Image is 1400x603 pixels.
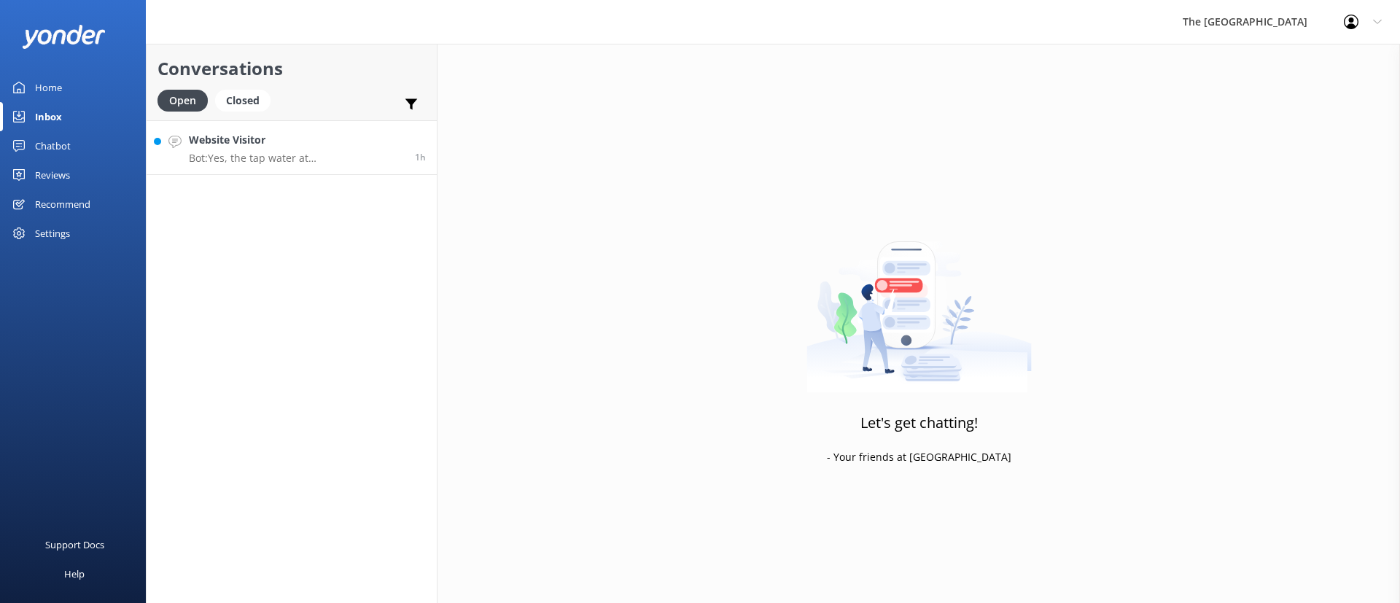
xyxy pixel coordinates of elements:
[157,90,208,112] div: Open
[827,449,1011,465] p: - Your friends at [GEOGRAPHIC_DATA]
[860,411,978,435] h3: Let's get chatting!
[415,151,426,163] span: Sep 18 2025 02:25pm (UTC -10:00) Pacific/Honolulu
[35,219,70,248] div: Settings
[189,152,404,165] p: Bot: Yes, the tap water at [GEOGRAPHIC_DATA] and Sanctuary is safe to drink as it goes through a ...
[35,160,70,190] div: Reviews
[35,190,90,219] div: Recommend
[45,530,104,559] div: Support Docs
[35,102,62,131] div: Inbox
[189,132,404,148] h4: Website Visitor
[35,73,62,102] div: Home
[157,92,215,108] a: Open
[64,559,85,588] div: Help
[35,131,71,160] div: Chatbot
[157,55,426,82] h2: Conversations
[806,211,1032,393] img: artwork of a man stealing a conversation from at giant smartphone
[22,25,106,49] img: yonder-white-logo.png
[215,90,271,112] div: Closed
[215,92,278,108] a: Closed
[147,120,437,175] a: Website VisitorBot:Yes, the tap water at [GEOGRAPHIC_DATA] and Sanctuary is safe to drink as it g...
